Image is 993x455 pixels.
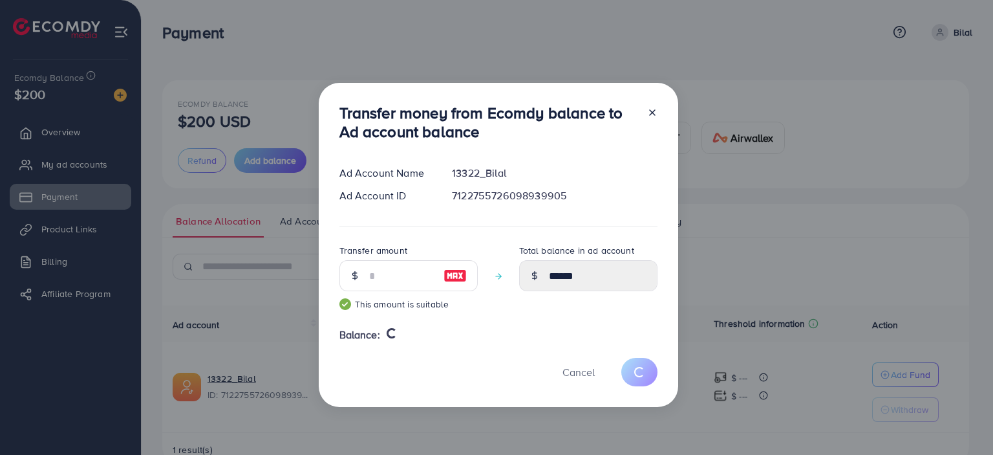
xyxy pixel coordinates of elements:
[519,244,634,257] label: Total balance in ad account
[339,327,380,342] span: Balance:
[329,166,442,181] div: Ad Account Name
[546,358,611,386] button: Cancel
[339,244,407,257] label: Transfer amount
[442,166,667,181] div: 13322_Bilal
[339,298,351,310] img: guide
[562,365,595,379] span: Cancel
[442,188,667,203] div: 7122755726098939905
[938,397,983,445] iframe: Chat
[329,188,442,203] div: Ad Account ID
[443,268,467,283] img: image
[339,104,637,141] h3: Transfer money from Ecomdy balance to Ad account balance
[339,298,478,311] small: This amount is suitable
